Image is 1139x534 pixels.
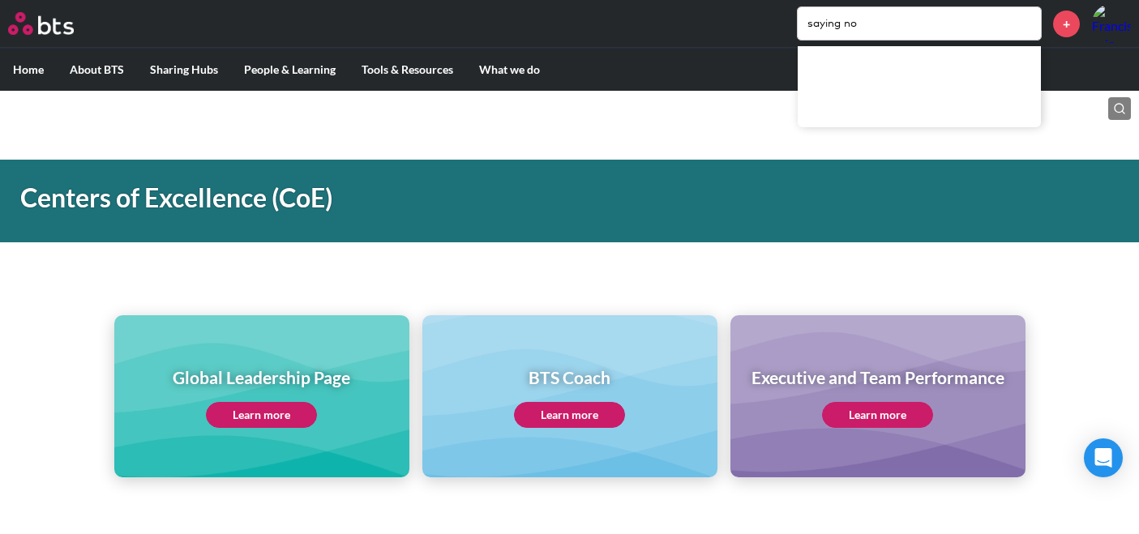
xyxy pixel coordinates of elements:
[57,49,137,91] label: About BTS
[137,49,231,91] label: Sharing Hubs
[1053,11,1080,37] a: +
[349,49,466,91] label: Tools & Resources
[173,365,350,389] h1: Global Leadership Page
[8,12,104,35] a: Go home
[1092,4,1131,43] a: Profile
[514,402,625,428] a: Learn more
[8,12,74,35] img: BTS Logo
[231,49,349,91] label: People & Learning
[822,402,933,428] a: Learn more
[1092,4,1131,43] img: Francis Prior
[20,180,789,216] h1: Centers of Excellence (CoE)
[514,365,625,389] h1: BTS Coach
[751,365,1004,389] h1: Executive and Team Performance
[466,49,553,91] label: What we do
[206,402,317,428] a: Learn more
[1084,438,1123,477] div: Open Intercom Messenger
